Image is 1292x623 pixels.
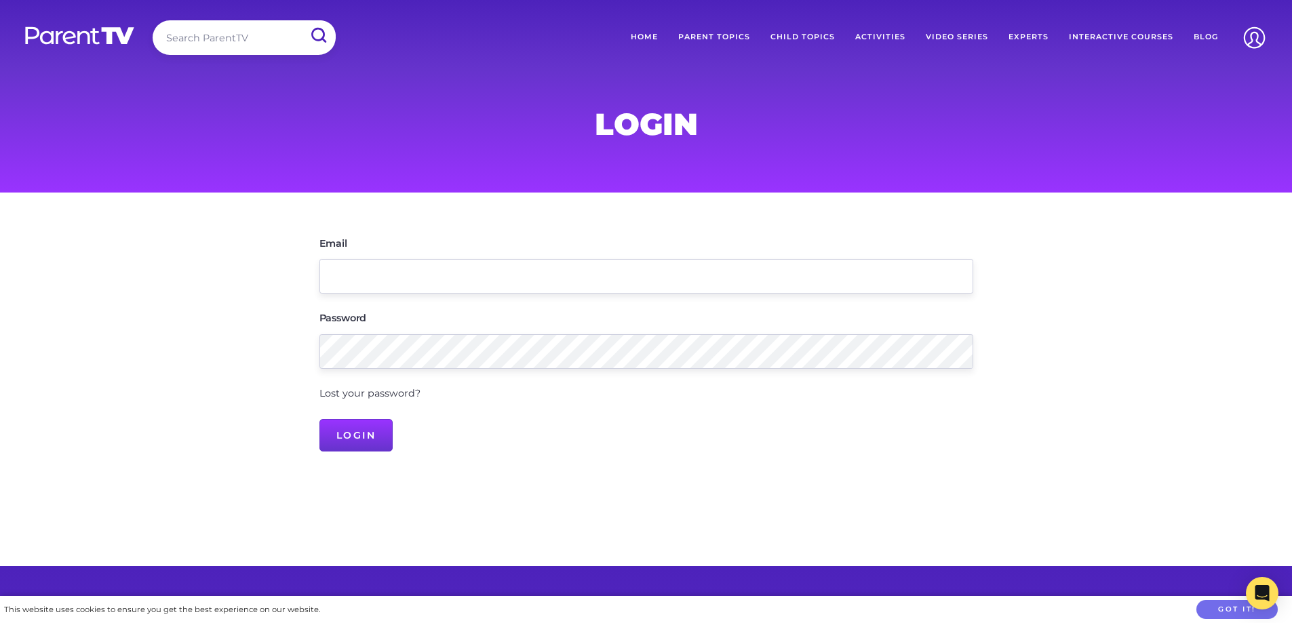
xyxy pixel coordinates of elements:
label: Email [319,239,347,248]
a: Lost your password? [319,387,420,399]
a: Home [621,20,668,54]
img: parenttv-logo-white.4c85aaf.svg [24,26,136,45]
a: Blog [1183,20,1228,54]
img: Account [1237,20,1272,55]
a: Experts [998,20,1059,54]
div: This website uses cookies to ensure you get the best experience on our website. [4,603,320,617]
input: Submit [300,20,336,51]
label: Password [319,313,367,323]
a: Video Series [916,20,998,54]
input: Search ParentTV [153,20,336,55]
h1: Login [319,110,973,138]
button: Got it! [1196,600,1278,620]
a: Parent Topics [668,20,760,54]
a: Child Topics [760,20,845,54]
input: Login [319,419,393,451]
a: Activities [845,20,916,54]
a: Interactive Courses [1059,20,1183,54]
div: Open Intercom Messenger [1246,577,1278,609]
